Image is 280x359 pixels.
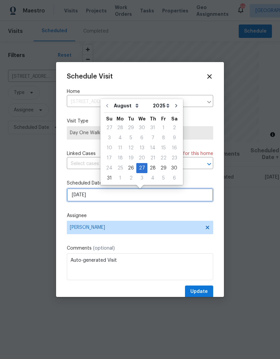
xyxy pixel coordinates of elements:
div: Wed Sep 03 2025 [136,173,147,183]
abbr: Tuesday [128,116,134,121]
div: 26 [126,163,136,173]
input: M/D/YYYY [67,188,213,202]
div: Thu Aug 21 2025 [147,153,158,163]
div: Wed Aug 06 2025 [136,133,147,143]
div: Fri Sep 05 2025 [158,173,169,183]
div: Sat Sep 06 2025 [169,173,180,183]
button: Go to previous month [102,99,112,112]
div: Fri Aug 29 2025 [158,163,169,173]
label: Scheduled Date [67,180,213,187]
div: 7 [147,133,158,143]
div: Fri Aug 15 2025 [158,143,169,153]
abbr: Saturday [171,116,178,121]
div: 8 [158,133,169,143]
button: Update [185,286,213,298]
div: Wed Aug 27 2025 [136,163,147,173]
div: 31 [147,123,158,133]
div: Sat Aug 16 2025 [169,143,180,153]
div: 9 [169,133,180,143]
div: Fri Aug 01 2025 [158,123,169,133]
div: Thu Aug 07 2025 [147,133,158,143]
div: 28 [115,123,126,133]
div: 23 [169,153,180,163]
div: Fri Aug 22 2025 [158,153,169,163]
div: 27 [104,123,115,133]
div: 6 [169,173,180,183]
span: Close [206,73,213,80]
div: 20 [136,153,147,163]
label: Comments [67,245,213,252]
div: Mon Aug 25 2025 [115,163,126,173]
abbr: Sunday [106,116,112,121]
div: 1 [158,123,169,133]
button: Go to next month [171,99,181,112]
div: 5 [126,133,136,143]
div: 2 [126,173,136,183]
div: 21 [147,153,158,163]
label: Visit Type [67,118,213,124]
div: Sun Aug 31 2025 [104,173,115,183]
div: Tue Sep 02 2025 [126,173,136,183]
div: 4 [115,133,126,143]
div: Tue Aug 12 2025 [126,143,136,153]
abbr: Wednesday [138,116,146,121]
div: 22 [158,153,169,163]
div: 4 [147,173,158,183]
span: Schedule Visit [67,73,113,80]
div: Thu Aug 28 2025 [147,163,158,173]
div: Mon Aug 11 2025 [115,143,126,153]
div: Sun Aug 03 2025 [104,133,115,143]
div: 5 [158,173,169,183]
span: Linked Cases [67,150,96,157]
div: 11 [115,143,126,153]
div: Sat Aug 30 2025 [169,163,180,173]
label: Home [67,88,213,95]
span: Day One Walk [70,130,210,136]
div: Sun Jul 27 2025 [104,123,115,133]
abbr: Monday [116,116,124,121]
div: Mon Aug 18 2025 [115,153,126,163]
select: Month [112,101,151,111]
div: 16 [169,143,180,153]
div: Sat Aug 09 2025 [169,133,180,143]
div: 6 [136,133,147,143]
div: Thu Sep 04 2025 [147,173,158,183]
div: Sat Aug 23 2025 [169,153,180,163]
div: Mon Aug 04 2025 [115,133,126,143]
div: 13 [136,143,147,153]
div: Wed Aug 20 2025 [136,153,147,163]
div: Sun Aug 10 2025 [104,143,115,153]
span: Update [190,288,208,296]
div: Tue Aug 05 2025 [126,133,136,143]
textarea: Auto-generated Visit [67,253,213,280]
div: 2 [169,123,180,133]
div: Tue Aug 19 2025 [126,153,136,163]
div: 18 [115,153,126,163]
div: Fri Aug 08 2025 [158,133,169,143]
div: Mon Sep 01 2025 [115,173,126,183]
div: 17 [104,153,115,163]
div: Wed Aug 13 2025 [136,143,147,153]
div: Tue Jul 29 2025 [126,123,136,133]
div: 31 [104,173,115,183]
div: 3 [136,173,147,183]
input: Enter in an address [67,97,203,107]
div: 3 [104,133,115,143]
div: 29 [126,123,136,133]
button: Open [204,159,214,169]
div: Sun Aug 24 2025 [104,163,115,173]
span: [PERSON_NAME] [70,225,201,230]
abbr: Thursday [150,116,156,121]
div: 29 [158,163,169,173]
div: 27 [136,163,147,173]
div: 14 [147,143,158,153]
div: 1 [115,173,126,183]
div: 25 [115,163,126,173]
div: 10 [104,143,115,153]
div: Tue Aug 26 2025 [126,163,136,173]
label: Assignee [67,212,213,219]
div: Thu Jul 31 2025 [147,123,158,133]
div: Thu Aug 14 2025 [147,143,158,153]
div: 12 [126,143,136,153]
span: (optional) [93,246,115,251]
